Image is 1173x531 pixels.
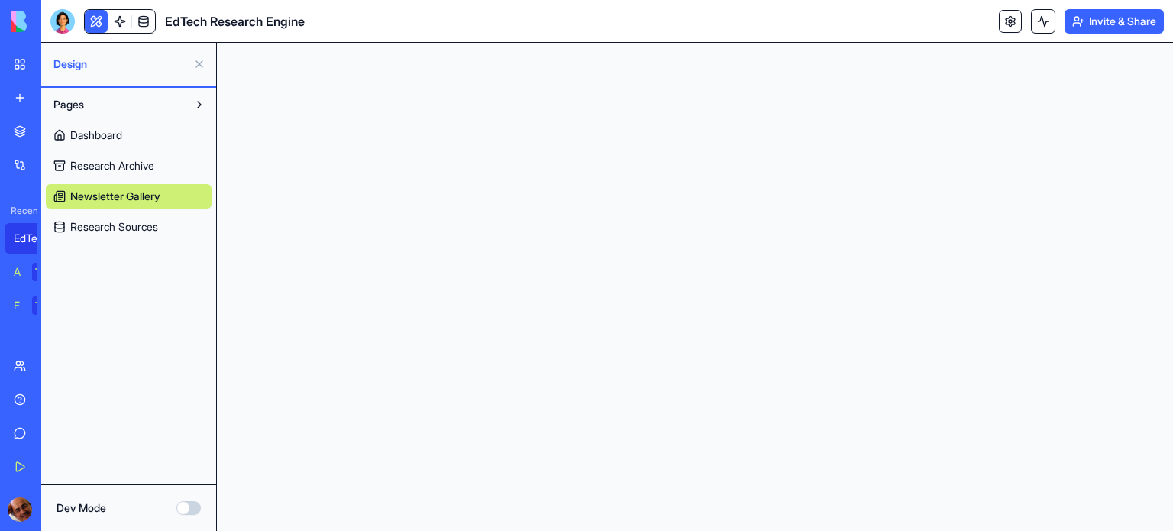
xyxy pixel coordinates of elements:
[5,290,66,321] a: Feedback FormTRY
[46,92,187,117] button: Pages
[5,205,37,217] span: Recent
[32,296,57,315] div: TRY
[53,57,187,72] span: Design
[46,215,212,239] a: Research Sources
[5,223,66,254] a: EdTech Research Engine
[53,97,84,112] span: Pages
[70,219,158,235] span: Research Sources
[11,11,105,32] img: logo
[46,154,212,178] a: Research Archive
[5,257,66,287] a: AI Logo GeneratorTRY
[1065,9,1164,34] button: Invite & Share
[8,497,32,522] img: ACg8ocJN4rRXSbvPG5k_5hfZuD94Bns_OEMgNohD_UeR1z5o_v8QFVk=s96-c
[32,263,57,281] div: TRY
[70,158,154,173] span: Research Archive
[14,231,57,246] div: EdTech Research Engine
[14,264,21,280] div: AI Logo Generator
[57,500,106,516] label: Dev Mode
[46,184,212,209] a: Newsletter Gallery
[70,128,122,143] span: Dashboard
[70,189,160,204] span: Newsletter Gallery
[46,123,212,147] a: Dashboard
[165,12,305,31] span: EdTech Research Engine
[14,298,21,313] div: Feedback Form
